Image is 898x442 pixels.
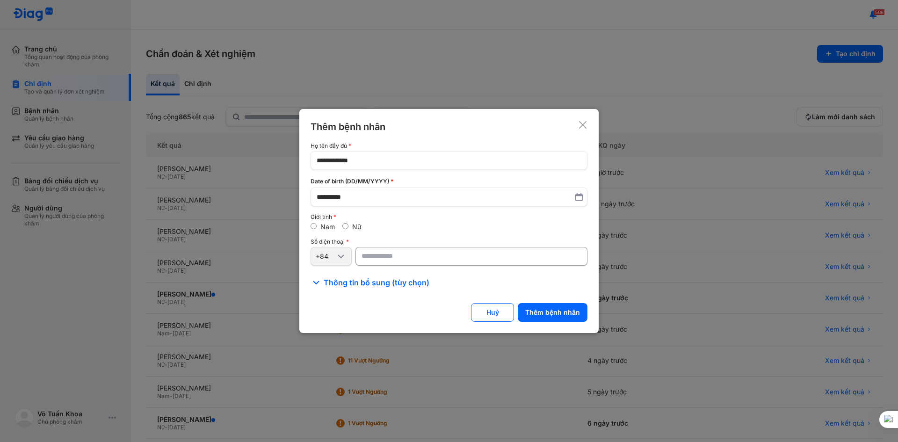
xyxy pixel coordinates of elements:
[311,143,587,149] div: Họ tên đầy đủ
[311,120,385,133] div: Thêm bệnh nhân
[324,277,429,288] span: Thông tin bổ sung (tùy chọn)
[518,303,587,322] button: Thêm bệnh nhân
[352,223,362,231] label: Nữ
[311,239,587,245] div: Số điện thoại
[311,214,587,220] div: Giới tính
[311,177,587,186] div: Date of birth (DD/MM/YYYY)
[316,252,335,261] div: +84
[471,303,514,322] button: Huỷ
[320,223,335,231] label: Nam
